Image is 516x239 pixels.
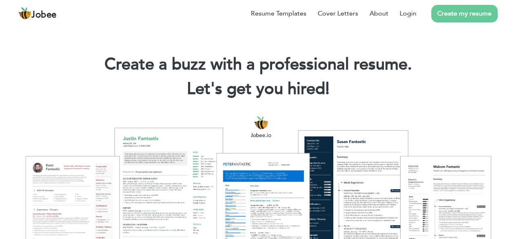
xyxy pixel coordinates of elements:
[227,78,330,100] span: get you hired!
[31,11,57,20] span: Jobee
[326,78,329,100] span: |
[370,9,388,18] a: About
[400,9,416,18] a: Login
[12,54,504,75] h1: Create a buzz with a professional resume.
[318,9,358,18] a: Cover Letters
[18,7,31,20] img: jobee.io
[251,9,306,18] a: Resume Templates
[431,5,498,22] a: Create my resume
[12,78,504,100] h2: Let's
[18,7,57,20] a: Jobee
